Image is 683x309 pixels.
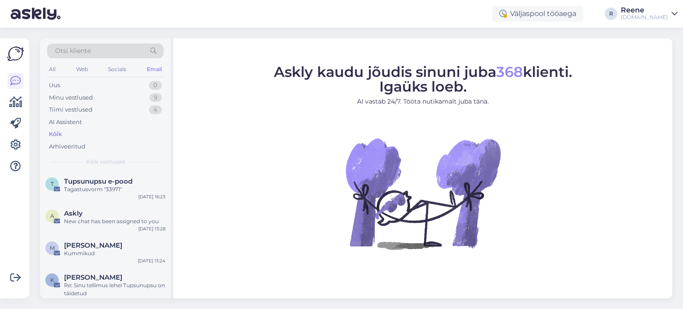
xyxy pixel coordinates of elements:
div: [DATE] 13:28 [138,225,165,232]
div: Re: Sinu tellimus lehel Tupsunupsu on täidetud [64,281,165,297]
p: AI vastab 24/7. Tööta nutikamalt juba täna. [274,97,572,106]
span: Maarja-Liisa Koitsalu [64,241,122,249]
div: Tiimi vestlused [49,105,92,114]
span: Otsi kliente [55,46,91,56]
div: Web [74,64,90,75]
span: K [50,277,54,283]
div: Tagastusvorm "33971" [64,185,165,193]
span: M [50,245,55,251]
div: New chat has been assigned to you [64,217,165,225]
a: Reene[DOMAIN_NAME] [621,7,678,21]
div: Uus [49,81,60,90]
img: No Chat active [343,113,503,273]
span: T [51,181,54,187]
div: All [47,64,57,75]
div: Väljaspool tööaega [492,6,583,22]
div: [DOMAIN_NAME] [621,14,668,21]
span: Askly [64,209,83,217]
div: [DATE] 11:47 [139,297,165,304]
div: Kummikud [64,249,165,257]
div: 9 [149,93,162,102]
div: Reene [621,7,668,14]
div: Minu vestlused [49,93,93,102]
div: 4 [149,105,162,114]
div: Arhiveeritud [49,142,85,151]
div: [DATE] 13:24 [138,257,165,264]
img: Askly Logo [7,45,24,62]
span: A [50,213,54,219]
div: [DATE] 16:23 [138,193,165,200]
span: Kati Valvik [64,273,122,281]
span: 368 [496,63,523,80]
span: Askly kaudu jõudis sinuni juba klienti. Igaüks loeb. [274,63,572,95]
div: Email [145,64,164,75]
span: Kõik vestlused [86,158,125,166]
div: R [605,8,617,20]
div: 0 [149,81,162,90]
div: Socials [106,64,128,75]
div: Kõik [49,130,62,139]
span: Tupsunupsu e-pood [64,177,133,185]
div: AI Assistent [49,118,82,127]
